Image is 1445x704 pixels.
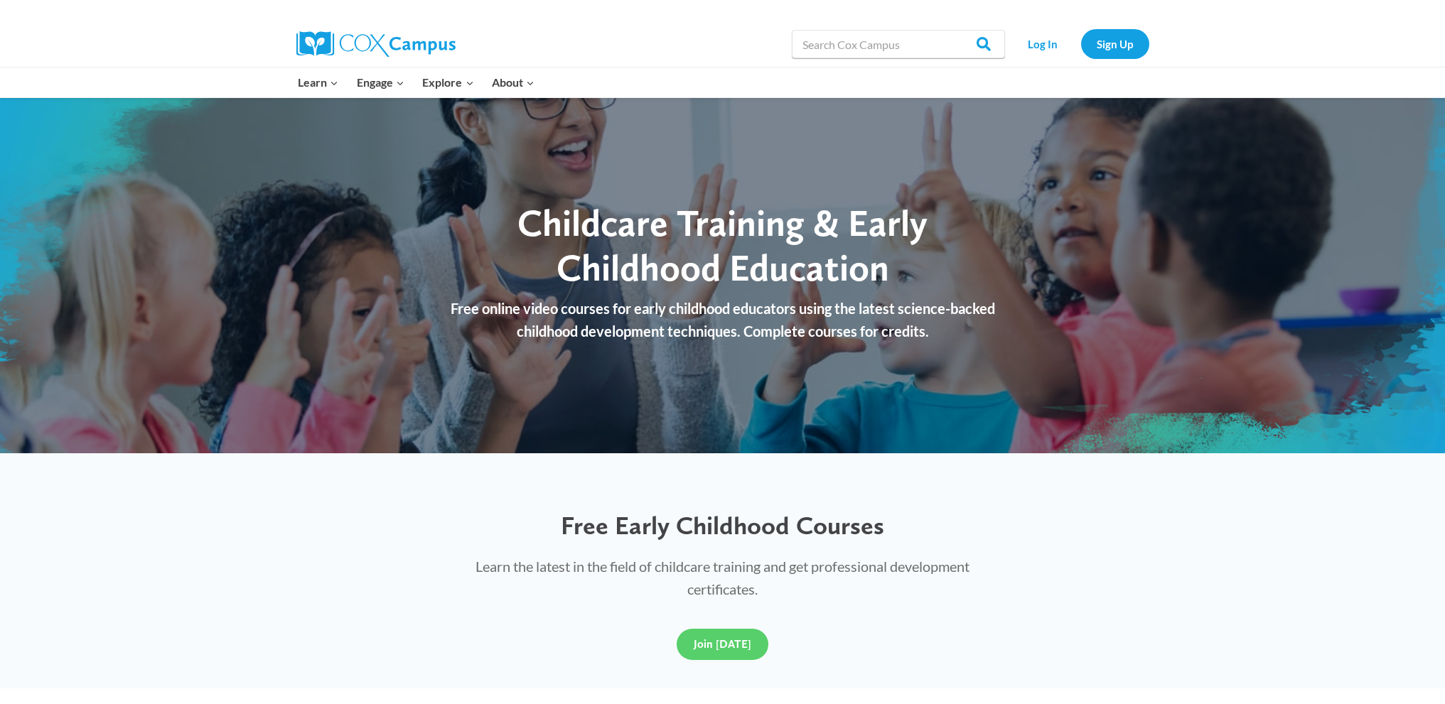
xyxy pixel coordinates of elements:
span: Learn [298,73,338,92]
span: Free Early Childhood Courses [561,510,884,541]
p: Free online video courses for early childhood educators using the latest science-backed childhood... [435,297,1011,342]
span: Childcare Training & Early Childhood Education [517,200,928,289]
nav: Secondary Navigation [1012,29,1149,58]
a: Sign Up [1081,29,1149,58]
input: Search Cox Campus [792,30,1005,58]
nav: Primary Navigation [289,67,544,97]
a: Join [DATE] [677,629,768,660]
span: About [492,73,535,92]
span: Join [DATE] [694,637,751,651]
p: Learn the latest in the field of childcare training and get professional development certificates. [448,555,998,600]
img: Cox Campus [296,31,456,57]
a: Log In [1012,29,1074,58]
span: Explore [422,73,473,92]
span: Engage [357,73,404,92]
